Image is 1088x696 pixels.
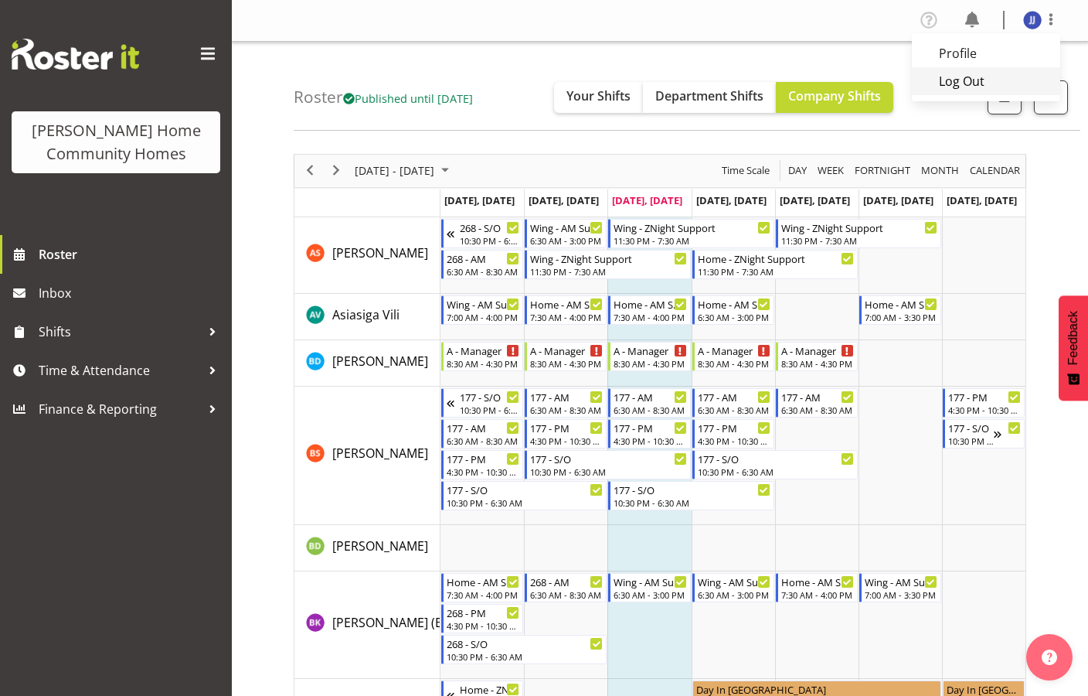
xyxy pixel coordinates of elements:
[614,343,686,358] div: A - Manager
[614,496,770,509] div: 10:30 PM - 6:30 AM
[781,389,854,404] div: 177 - AM
[853,161,912,180] span: Fortnight
[865,311,937,323] div: 7:00 AM - 3:30 PM
[530,404,603,416] div: 6:30 AM - 8:30 AM
[692,450,858,479] div: Billie Sothern"s event - 177 - S/O Begin From Thursday, October 9, 2025 at 10:30:00 PM GMT+13:00 ...
[968,161,1022,180] span: calendar
[919,161,962,180] button: Timeline Month
[525,419,607,449] div: Billie Sothern"s event - 177 - PM Begin From Tuesday, October 7, 2025 at 4:30:00 PM GMT+13:00 End...
[343,90,473,106] span: Published until [DATE]
[614,357,686,370] div: 8:30 AM - 4:30 PM
[447,451,519,466] div: 177 - PM
[460,404,519,416] div: 10:30 PM - 6:30 AM
[608,219,773,248] div: Arshdeep Singh"s event - Wing - ZNight Support Begin From Wednesday, October 8, 2025 at 11:30:00 ...
[39,359,201,382] span: Time & Attendance
[530,220,603,235] div: Wing - AM Support 1
[447,605,519,620] div: 268 - PM
[530,420,603,435] div: 177 - PM
[460,220,519,235] div: 268 - S/O
[863,193,933,207] span: [DATE], [DATE]
[441,219,523,248] div: Arshdeep Singh"s event - 268 - S/O Begin From Sunday, October 5, 2025 at 10:30:00 PM GMT+13:00 En...
[447,343,519,358] div: A - Manager
[698,296,770,312] div: Home - AM Support 2
[614,389,686,404] div: 177 - AM
[698,420,770,435] div: 177 - PM
[530,574,603,589] div: 268 - AM
[865,589,937,601] div: 7:00 AM - 3:30 PM
[614,420,686,435] div: 177 - PM
[300,161,321,180] button: Previous
[1042,650,1057,665] img: help-xxl-2.png
[447,435,519,447] div: 6:30 AM - 8:30 AM
[39,397,201,421] span: Finance & Reporting
[608,481,773,510] div: Billie Sothern"s event - 177 - S/O Begin From Wednesday, October 8, 2025 at 10:30:00 PM GMT+13:00...
[719,161,773,180] button: Time Scale
[326,161,347,180] button: Next
[530,234,603,247] div: 6:30 AM - 3:00 PM
[698,451,854,466] div: 177 - S/O
[852,161,913,180] button: Fortnight
[530,589,603,601] div: 6:30 AM - 8:30 AM
[447,650,603,663] div: 10:30 PM - 6:30 AM
[525,250,690,279] div: Arshdeep Singh"s event - Wing - ZNight Support Begin From Tuesday, October 7, 2025 at 11:30:00 PM...
[441,388,523,418] div: Billie Sothern"s event - 177 - S/O Begin From Sunday, October 5, 2025 at 10:30:00 PM GMT+13:00 En...
[608,342,690,371] div: Barbara Dunlop"s event - A - Manager Begin From Wednesday, October 8, 2025 at 8:30:00 AM GMT+13:0...
[447,420,519,435] div: 177 - AM
[554,82,643,113] button: Your Shifts
[698,404,770,416] div: 6:30 AM - 8:30 AM
[614,234,770,247] div: 11:30 PM - 7:30 AM
[525,573,607,602] div: Brijesh (BK) Kachhadiya"s event - 268 - AM Begin From Tuesday, October 7, 2025 at 6:30:00 AM GMT+...
[525,450,690,479] div: Billie Sothern"s event - 177 - S/O Begin From Tuesday, October 7, 2025 at 10:30:00 PM GMT+13:00 E...
[948,420,994,435] div: 177 - S/O
[787,161,808,180] span: Day
[786,161,810,180] button: Timeline Day
[294,571,440,679] td: Brijesh (BK) Kachhadiya resource
[614,435,686,447] div: 4:30 PM - 10:30 PM
[614,220,770,235] div: Wing - ZNight Support
[530,251,686,266] div: Wing - ZNight Support
[943,419,1025,449] div: Billie Sothern"s event - 177 - S/O Begin From Sunday, October 12, 2025 at 10:30:00 PM GMT+13:00 E...
[816,161,845,180] span: Week
[294,294,440,340] td: Asiasiga Vili resource
[525,219,607,248] div: Arshdeep Singh"s event - Wing - AM Support 1 Begin From Tuesday, October 7, 2025 at 6:30:00 AM GM...
[612,193,682,207] span: [DATE], [DATE]
[447,296,519,312] div: Wing - AM Support 2
[920,161,960,180] span: Month
[447,357,519,370] div: 8:30 AM - 4:30 PM
[781,574,854,589] div: Home - AM Support 3
[447,496,603,509] div: 10:30 PM - 6:30 AM
[1066,311,1080,365] span: Feedback
[614,589,686,601] div: 6:30 AM - 3:00 PM
[655,87,763,104] span: Department Shifts
[530,357,603,370] div: 8:30 AM - 4:30 PM
[698,357,770,370] div: 8:30 AM - 4:30 PM
[698,343,770,358] div: A - Manager
[530,435,603,447] div: 4:30 PM - 10:30 PM
[530,296,603,312] div: Home - AM Support 3
[441,604,523,633] div: Brijesh (BK) Kachhadiya"s event - 268 - PM Begin From Monday, October 6, 2025 at 4:30:00 PM GMT+1...
[294,88,473,106] h4: Roster
[530,343,603,358] div: A - Manager
[332,613,553,632] a: [PERSON_NAME] (BK) [PERSON_NAME]
[698,435,770,447] div: 4:30 PM - 10:30 PM
[614,311,686,323] div: 7:30 AM - 4:00 PM
[332,353,428,370] span: [PERSON_NAME]
[608,388,690,418] div: Billie Sothern"s event - 177 - AM Begin From Wednesday, October 8, 2025 at 6:30:00 AM GMT+13:00 E...
[332,537,428,554] span: [PERSON_NAME]
[332,444,428,462] a: [PERSON_NAME]
[865,574,937,589] div: Wing - AM Support 2
[352,161,456,180] button: October 2025
[12,39,139,70] img: Rosterit website logo
[447,619,519,632] div: 4:30 PM - 10:30 PM
[698,251,854,266] div: Home - ZNight Support
[441,342,523,371] div: Barbara Dunlop"s event - A - Manager Begin From Monday, October 6, 2025 at 8:30:00 AM GMT+13:00 E...
[332,244,428,262] a: [PERSON_NAME]
[608,295,690,325] div: Asiasiga Vili"s event - Home - AM Support 3 Begin From Wednesday, October 8, 2025 at 7:30:00 AM G...
[1023,11,1042,29] img: janen-jamodiong10096.jpg
[441,481,607,510] div: Billie Sothern"s event - 177 - S/O Begin From Monday, October 6, 2025 at 10:30:00 PM GMT+13:00 En...
[349,155,458,187] div: October 06 - 12, 2025
[692,419,774,449] div: Billie Sothern"s event - 177 - PM Begin From Thursday, October 9, 2025 at 4:30:00 PM GMT+13:00 En...
[525,388,607,418] div: Billie Sothern"s event - 177 - AM Begin From Tuesday, October 7, 2025 at 6:30:00 AM GMT+13:00 End...
[332,244,428,261] span: [PERSON_NAME]
[614,296,686,312] div: Home - AM Support 3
